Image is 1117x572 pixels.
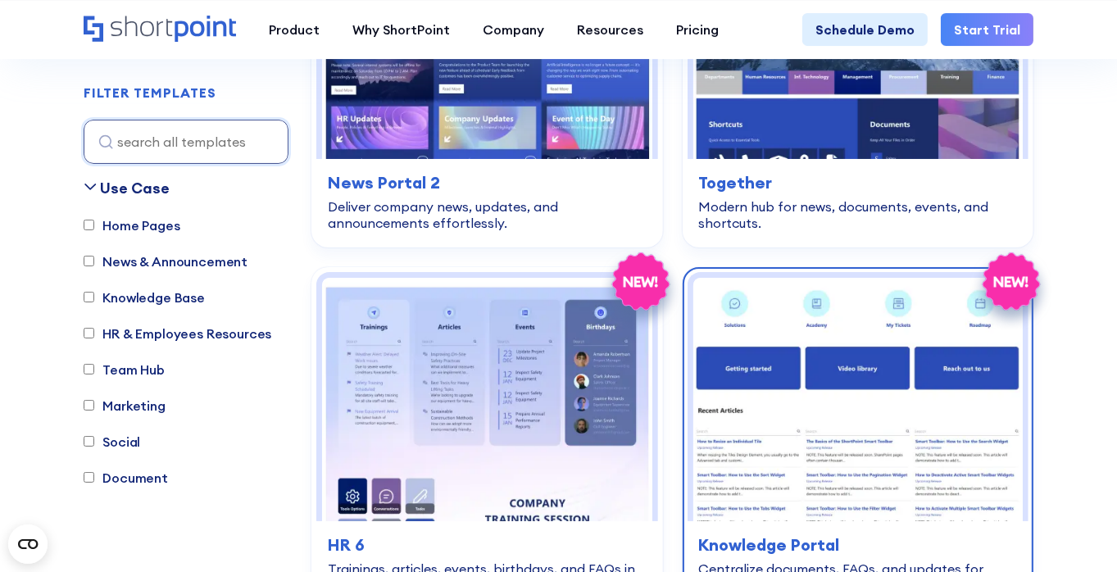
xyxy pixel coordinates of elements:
[322,278,652,521] img: HR 6 – HR SharePoint Site Template: Trainings, articles, events, birthdays, and FAQs in one.
[84,365,94,375] input: Team Hub
[699,198,1017,231] div: Modern hub for news, documents, events, and shortcuts.
[699,533,1017,557] h3: Knowledge Portal
[941,13,1033,46] a: Start Trial
[84,473,94,483] input: Document
[84,216,179,235] label: Home Pages
[84,288,205,307] label: Knowledge Base
[84,220,94,231] input: Home Pages
[561,13,660,46] a: Resources
[328,198,646,231] div: Deliver company news, updates, and announcements effortlessly.
[660,13,735,46] a: Pricing
[328,533,646,557] h3: HR 6
[84,87,216,100] div: FILTER TEMPLATES
[1035,493,1117,572] iframe: Chat Widget
[84,437,94,447] input: Social
[84,252,247,271] label: News & Announcement
[252,13,336,46] a: Product
[84,293,94,303] input: Knowledge Base
[84,468,168,488] label: Document
[84,360,165,379] label: Team Hub
[84,16,236,43] a: Home
[577,20,643,39] div: Resources
[8,524,48,564] button: Open CMP widget
[84,432,140,452] label: Social
[802,13,928,46] a: Schedule Demo
[269,20,320,39] div: Product
[100,177,170,199] div: Use Case
[84,120,288,164] input: search all templates
[352,20,450,39] div: Why ShortPoint
[84,396,166,415] label: Marketing
[336,13,466,46] a: Why ShortPoint
[676,20,719,39] div: Pricing
[328,170,646,195] h3: News Portal 2
[84,324,271,343] label: HR & Employees Resources
[84,401,94,411] input: Marketing
[693,278,1023,521] img: Knowledge Portal – SharePoint Knowledge Base Template: Centralize documents, FAQs, and updates fo...
[84,256,94,267] input: News & Announcement
[84,329,94,339] input: HR & Employees Resources
[699,170,1017,195] h3: Together
[466,13,561,46] a: Company
[483,20,544,39] div: Company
